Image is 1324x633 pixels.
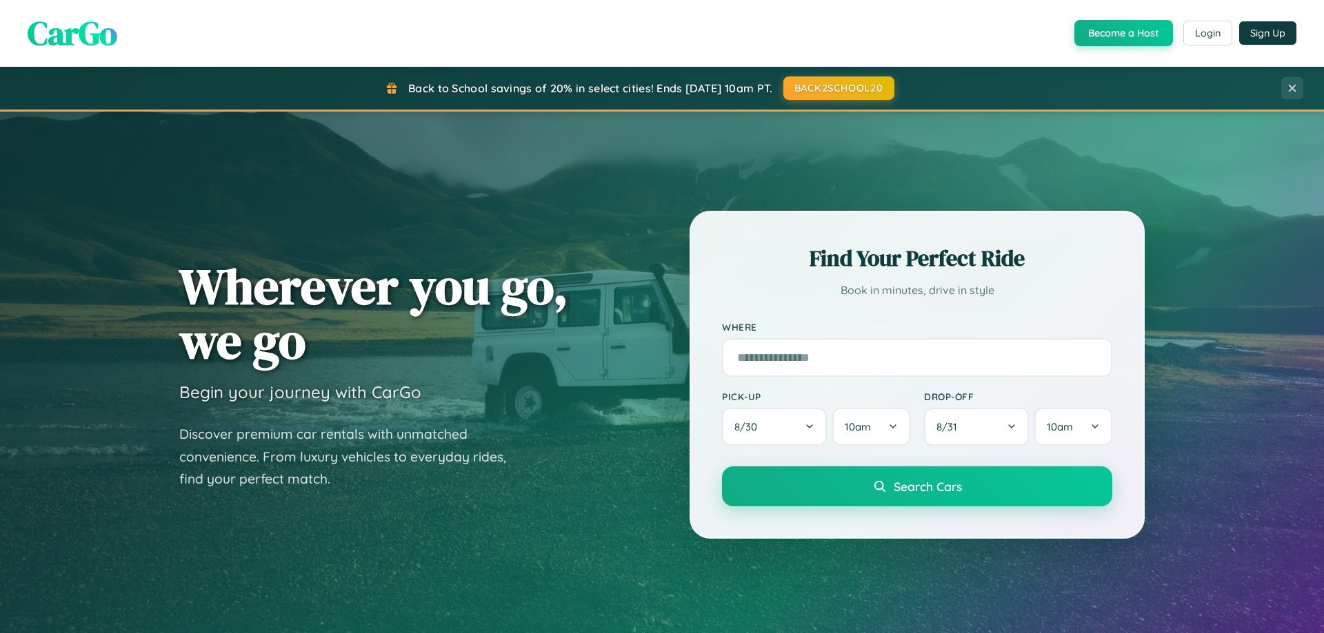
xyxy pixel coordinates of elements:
button: Sign Up [1239,21,1296,45]
button: Login [1183,21,1232,45]
span: CarGo [28,10,117,56]
p: Discover premium car rentals with unmatched convenience. From luxury vehicles to everyday rides, ... [179,423,524,490]
label: Pick-up [722,391,910,402]
button: 8/30 [722,408,827,446]
label: Where [722,321,1112,333]
span: 10am [845,420,871,433]
h2: Find Your Perfect Ride [722,243,1112,273]
button: 10am [1034,408,1112,446]
button: Search Cars [722,466,1112,506]
button: BACK2SCHOOL20 [783,76,894,100]
label: Drop-off [924,391,1112,402]
h3: Begin your journey with CarGo [179,382,421,402]
span: 8 / 31 [936,420,964,433]
button: 10am [832,408,910,446]
p: Book in minutes, drive in style [722,280,1112,300]
span: 8 / 30 [734,420,764,433]
span: Search Cars [894,479,962,494]
h1: Wherever you go, we go [179,259,568,368]
button: 8/31 [924,408,1029,446]
span: Back to School savings of 20% in select cities! Ends [DATE] 10am PT. [408,81,772,95]
button: Become a Host [1074,20,1173,46]
span: 10am [1047,420,1073,433]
